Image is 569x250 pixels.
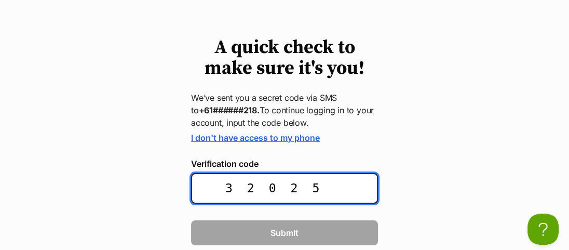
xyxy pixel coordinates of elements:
p: We’ve sent you a secret code via SMS to To continue logging in to your account, input the code be... [191,91,378,129]
span: Submit [270,227,299,239]
iframe: Help Scout Beacon - Open [527,214,559,245]
h1: A quick check to make sure it's you! [191,37,378,79]
a: I don't have access to my phone [191,133,320,143]
label: Verification code [191,159,378,168]
strong: +61######218. [199,105,260,115]
input: Enter the 6-digit verification code sent to your device [191,173,378,204]
button: Submit [191,220,378,245]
